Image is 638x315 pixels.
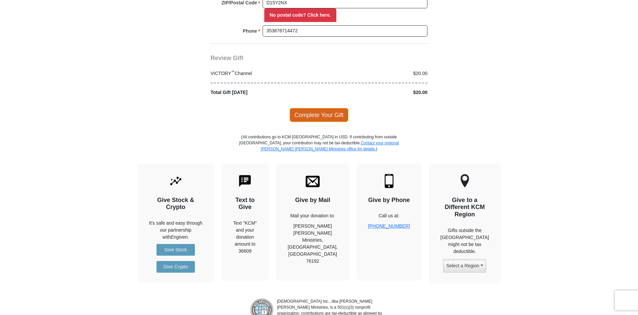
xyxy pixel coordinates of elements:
[288,212,338,219] p: Mail your donation to:
[149,197,203,211] h4: Give Stock & Crypto
[211,55,243,61] span: Review Gift
[231,70,235,74] sup: ™
[368,212,410,219] p: Call us at:
[382,174,396,188] img: mobile.svg
[290,108,349,122] span: Complete Your Gift
[243,26,257,36] strong: Phone
[306,174,320,188] img: envelope.svg
[169,174,183,188] img: give-by-stock.svg
[264,8,336,22] span: No postal code? Click here.
[288,197,338,204] h4: Give by Mail
[207,70,319,77] div: VICTORY Channel
[207,89,319,96] div: Total Gift [DATE]
[460,174,469,188] img: other-region
[149,220,203,241] p: It's safe and easy through our partnership with
[233,220,258,255] div: Text "KCM" and your donation amount to 36609
[440,197,489,218] h4: Give to a Different KCM Region
[368,197,410,204] h4: Give by Phone
[319,89,431,96] div: $20.00
[319,70,431,77] div: $20.00
[171,234,189,240] i: Engiven.
[156,244,195,256] a: Give Stock
[443,259,486,273] button: Select a Region
[156,261,195,273] a: Give Crypto
[233,197,258,211] h4: Text to Give
[239,134,399,164] p: (All contributions go to KCM [GEOGRAPHIC_DATA] in USD. If contributing from outside [GEOGRAPHIC_D...
[440,227,489,255] p: Gifts outside the [GEOGRAPHIC_DATA] might not be tax deductible.
[368,223,410,229] a: [PHONE_NUMBER]
[238,174,252,188] img: text-to-give.svg
[261,141,399,151] a: Contact your regional [PERSON_NAME] [PERSON_NAME] Ministries office for details.
[288,223,338,265] p: [PERSON_NAME] [PERSON_NAME] Ministries, [GEOGRAPHIC_DATA], [GEOGRAPHIC_DATA] 76192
